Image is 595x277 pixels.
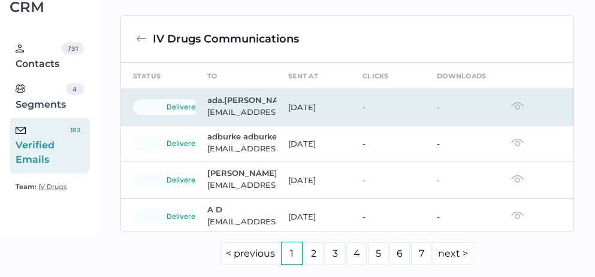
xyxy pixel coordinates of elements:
td: - [425,126,499,162]
td: - [351,162,425,199]
img: eye-dark-gray.f4908118.svg [511,102,524,110]
td: [DATE] [276,89,351,126]
a: Page 2 [303,242,324,264]
div: 183 [67,124,83,136]
div: delivered [133,136,234,151]
a: Page 5 [368,242,388,264]
div: 4 [66,83,84,95]
a: Previous page [221,242,280,264]
img: eye-dark-gray.f4908118.svg [511,175,524,183]
a: Team: IV Drugs [16,179,67,194]
td: [DATE] [276,199,351,235]
ul: Pagination [120,242,575,265]
a: Page 6 [389,242,410,264]
a: Page 3 [325,242,345,264]
td: - [425,199,499,235]
div: Verified Emails [16,124,67,167]
a: Next page [433,242,473,264]
div: clicks [363,69,389,83]
div: [PERSON_NAME] [207,168,274,178]
img: segments.b9481e3d.svg [16,84,25,93]
div: Segments [16,83,66,112]
div: delivered [133,99,234,115]
div: status [133,69,161,83]
div: 731 [62,42,83,54]
div: sent at [288,69,318,83]
img: eye-dark-gray.f4908118.svg [511,138,524,147]
td: [DATE] [276,162,351,199]
td: - [351,89,425,126]
td: - [351,126,425,162]
div: [EMAIL_ADDRESS][PERSON_NAME][DOMAIN_NAME] [207,105,274,119]
div: CRM [10,2,90,13]
span: IV Drugs [38,182,67,191]
a: Page 4 [346,242,367,264]
div: [EMAIL_ADDRESS][DOMAIN_NAME] [207,214,274,229]
div: to [207,69,218,83]
a: Page 1 is your current page [282,242,302,264]
div: ada.[PERSON_NAME].[PERSON_NAME] [207,95,274,105]
div: [EMAIL_ADDRESS][DOMAIN_NAME] [207,141,274,156]
img: email-icon-black.c777dcea.svg [16,127,26,134]
div: delivered [133,172,234,188]
td: - [425,89,499,126]
img: eye-dark-gray.f4908118.svg [511,211,524,220]
img: person.20a629c4.svg [16,44,24,53]
td: [DATE] [276,126,351,162]
div: Contacts [16,42,62,71]
div: [EMAIL_ADDRESS][DOMAIN_NAME] [207,178,274,192]
div: A D [207,205,274,214]
td: - [351,199,425,235]
img: back-arrow-grey.72011ae3.svg [136,34,147,44]
td: - [425,162,499,199]
div: IV Drugs Communications [153,31,299,47]
div: adburke adburke [207,132,274,141]
div: downloads [437,69,487,83]
div: delivered [133,209,234,224]
a: Page 7 [411,242,431,264]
